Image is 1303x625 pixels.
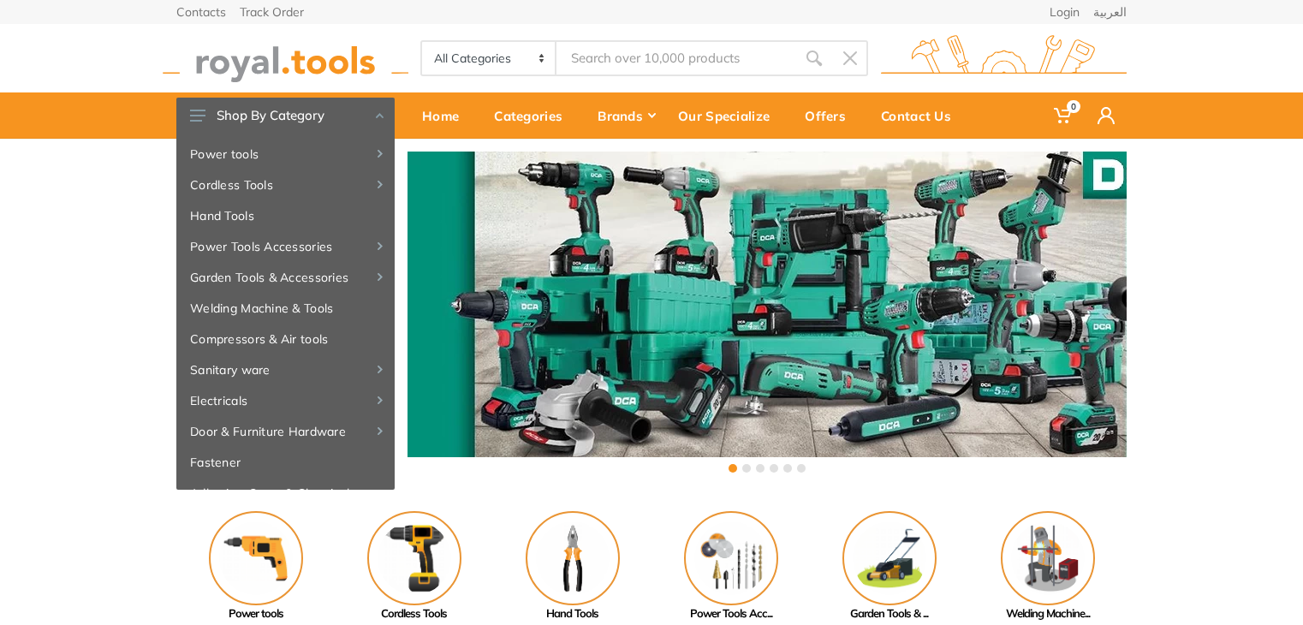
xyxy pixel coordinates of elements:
div: Contact Us [869,98,974,134]
button: Shop By Category [176,98,395,134]
input: Site search [556,40,796,76]
a: Contacts [176,6,226,18]
img: royal.tools Logo [163,35,408,82]
a: Track Order [240,6,304,18]
div: Power tools [176,605,335,622]
a: Login [1050,6,1080,18]
a: Compressors & Air tools [176,324,395,354]
a: Categories [482,92,586,139]
span: 0 [1067,100,1080,113]
div: Home [410,98,482,134]
a: Power Tools Accessories [176,231,395,262]
a: Cordless Tools [176,170,395,200]
div: Welding Machine... [968,605,1127,622]
div: Power Tools Acc... [651,605,810,622]
a: Hand Tools [176,200,395,231]
a: Our Specialize [666,92,793,139]
a: Cordless Tools [335,511,493,622]
a: Adhesive, Spray & Chemical [176,478,395,509]
img: royal.tools Logo [881,35,1127,82]
div: Categories [482,98,586,134]
div: Offers [793,98,869,134]
div: Brands [586,98,666,134]
a: Welding Machine & Tools [176,293,395,324]
a: Contact Us [869,92,974,139]
a: Power Tools Acc... [651,511,810,622]
a: Fastener [176,447,395,478]
a: Sanitary ware [176,354,395,385]
img: Royal - Power tools [209,511,303,605]
img: Royal - Cordless Tools [367,511,461,605]
div: Hand Tools [493,605,651,622]
a: Offers [793,92,869,139]
a: Garden Tools & ... [810,511,968,622]
img: Royal - Hand Tools [526,511,620,605]
a: 0 [1042,92,1086,139]
img: Royal - Welding Machine & Tools [1001,511,1095,605]
div: Garden Tools & ... [810,605,968,622]
img: Royal - Garden Tools & Accessories [842,511,937,605]
div: Cordless Tools [335,605,493,622]
div: Our Specialize [666,98,793,134]
a: Garden Tools & Accessories [176,262,395,293]
img: Royal - Power Tools Accessories [684,511,778,605]
a: Home [410,92,482,139]
a: Door & Furniture Hardware [176,416,395,447]
a: Welding Machine... [968,511,1127,622]
a: Hand Tools [493,511,651,622]
a: Power tools [176,511,335,622]
a: العربية [1093,6,1127,18]
select: Category [422,42,556,74]
a: Power tools [176,139,395,170]
a: Electricals [176,385,395,416]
